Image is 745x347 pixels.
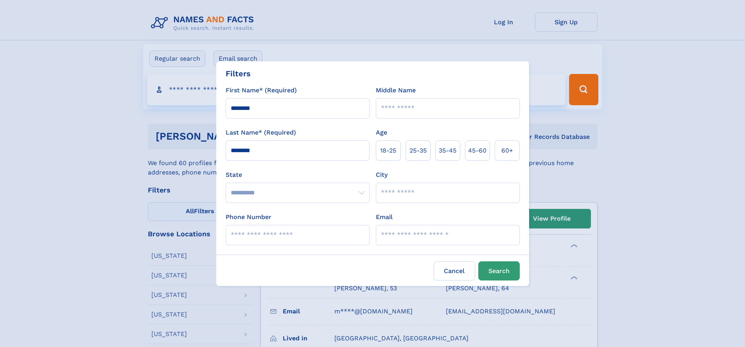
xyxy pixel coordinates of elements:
[226,128,296,137] label: Last Name* (Required)
[376,128,387,137] label: Age
[439,146,456,155] span: 35‑45
[380,146,396,155] span: 18‑25
[468,146,486,155] span: 45‑60
[226,212,271,222] label: Phone Number
[226,68,251,79] div: Filters
[478,261,520,280] button: Search
[376,212,393,222] label: Email
[226,86,297,95] label: First Name* (Required)
[501,146,513,155] span: 60+
[226,170,370,180] label: State
[376,170,388,180] label: City
[376,86,416,95] label: Middle Name
[409,146,427,155] span: 25‑35
[434,261,475,280] label: Cancel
